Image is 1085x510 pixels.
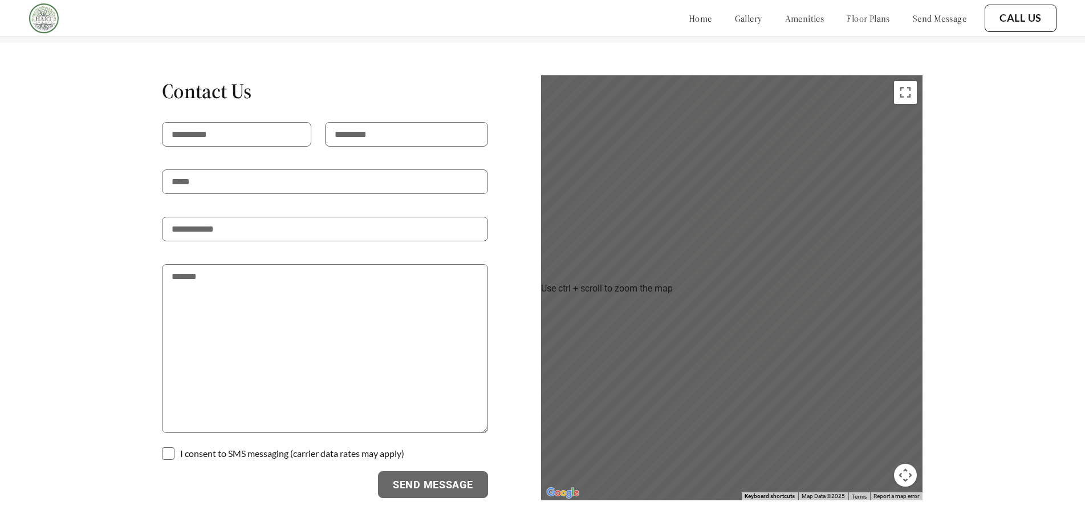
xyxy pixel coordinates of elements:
[29,3,59,34] img: Company logo
[852,493,867,500] a: Terms (opens in new tab)
[745,492,795,500] button: Keyboard shortcuts
[913,13,966,24] a: send message
[785,13,824,24] a: amenities
[999,12,1042,25] a: Call Us
[985,5,1056,32] button: Call Us
[802,493,845,499] span: Map Data ©2025
[544,485,582,500] a: Open this area in Google Maps (opens a new window)
[894,464,917,487] button: Map camera controls
[689,13,712,24] a: home
[544,485,582,500] img: Google
[735,13,762,24] a: gallery
[894,81,917,104] button: Toggle fullscreen view
[847,13,890,24] a: floor plans
[873,493,919,499] a: Report a map error
[162,78,488,104] h1: Contact Us
[378,471,488,499] button: Send Message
